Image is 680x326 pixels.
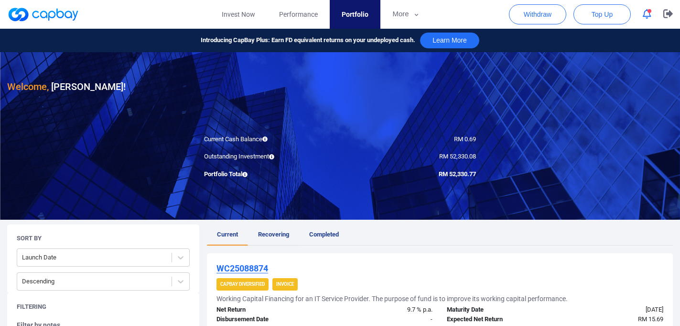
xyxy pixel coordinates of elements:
div: Current Cash Balance [197,135,340,145]
div: Outstanding Investment [197,152,340,162]
div: Portfolio Total [197,169,340,180]
strong: Invoice [276,281,294,287]
button: Learn More [420,33,479,48]
span: Recovering [258,231,289,238]
div: [DATE] [555,305,670,315]
h3: [PERSON_NAME] ! [7,79,126,94]
span: Performance [279,9,318,20]
div: Expected Net Return [440,315,555,325]
span: Introducing CapBay Plus: Earn FD equivalent returns on your undeployed cash. [201,35,415,45]
h5: Sort By [17,234,42,243]
h5: Working Capital Financing for an IT Service Provider. The purpose of fund is to improve its worki... [216,294,568,303]
button: Top Up [573,4,631,24]
span: Completed [309,231,339,238]
button: Withdraw [509,4,566,24]
div: Disbursement Date [209,315,324,325]
h5: Filtering [17,303,46,311]
span: Portfolio [342,9,368,20]
span: RM 52,330.77 [439,170,476,178]
u: WC25088874 [216,263,268,273]
div: - [324,315,440,325]
div: Maturity Date [440,305,555,315]
div: Net Return [209,305,324,315]
span: RM 15.69 [638,315,663,323]
span: Top Up [592,10,613,19]
span: Welcome, [7,81,49,92]
span: RM 0.69 [454,135,476,143]
span: Current [217,231,238,238]
div: 9.7 % p.a. [324,305,440,315]
span: RM 52,330.08 [439,153,476,160]
strong: CapBay Diversified [220,281,265,287]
